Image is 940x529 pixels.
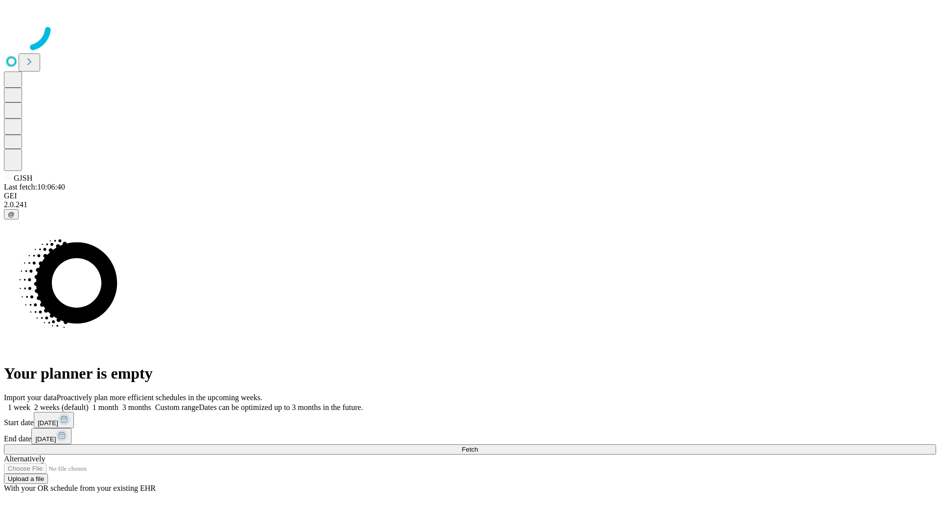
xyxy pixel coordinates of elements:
[4,200,936,209] div: 2.0.241
[34,403,89,411] span: 2 weeks (default)
[4,474,48,484] button: Upload a file
[4,444,936,455] button: Fetch
[31,428,71,444] button: [DATE]
[4,455,45,463] span: Alternatively
[4,209,19,219] button: @
[4,393,57,402] span: Import your data
[4,364,936,383] h1: Your planner is empty
[57,393,262,402] span: Proactively plan more efficient schedules in the upcoming weeks.
[199,403,363,411] span: Dates can be optimized up to 3 months in the future.
[8,403,30,411] span: 1 week
[462,446,478,453] span: Fetch
[4,428,936,444] div: End date
[14,174,32,182] span: GJSH
[38,419,58,427] span: [DATE]
[122,403,151,411] span: 3 months
[34,412,74,428] button: [DATE]
[35,435,56,443] span: [DATE]
[8,211,15,218] span: @
[93,403,118,411] span: 1 month
[4,192,936,200] div: GEI
[4,412,936,428] div: Start date
[4,484,156,492] span: With your OR schedule from your existing EHR
[155,403,199,411] span: Custom range
[4,183,65,191] span: Last fetch: 10:06:40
